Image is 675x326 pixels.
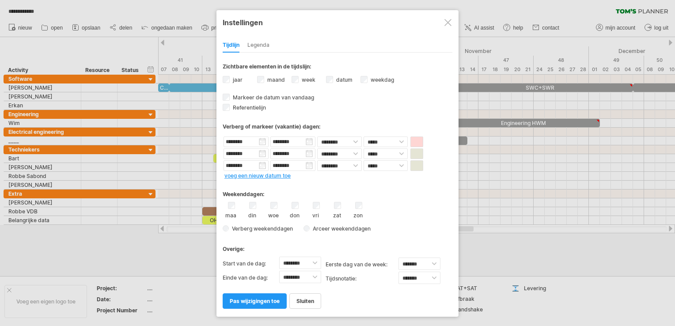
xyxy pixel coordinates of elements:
[231,76,243,83] label: jaar
[223,38,239,53] div: Tijdlijn
[229,225,293,232] span: Verberg weekenddagen
[334,76,353,83] label: datum
[223,237,452,254] div: Overige:
[310,210,321,219] label: vri
[223,123,452,130] div: Verberg of markeer (vakantie) dagen:
[296,298,314,304] span: sluiten
[265,76,285,83] label: maand
[223,293,287,309] a: pas wijzigingen toe
[331,210,342,219] label: zat
[310,225,371,232] span: Arceer weekenddagen
[223,257,279,271] label: Start van de dag:
[326,272,398,286] label: Tijdsnotatie:
[326,258,398,272] label: eerste dag van de week:
[247,38,269,53] div: Legenda
[225,210,236,219] label: maa
[300,76,315,83] label: week
[289,210,300,219] label: don
[369,76,394,83] label: weekdag
[231,104,266,111] span: Referentielijn
[230,298,280,304] span: pas wijzigingen toe
[223,182,452,200] div: Weekenddagen:
[246,210,258,219] label: din
[223,14,452,30] div: Instellingen
[289,293,321,309] a: sluiten
[223,271,279,285] label: Einde van de dag:
[231,94,314,101] span: Markeer de datum van vandaag
[268,210,279,219] label: woe
[353,210,364,219] label: zon
[224,172,291,179] a: voeg een nieuw datum toe
[223,63,452,72] div: Zichtbare elementen in de tijdslijn:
